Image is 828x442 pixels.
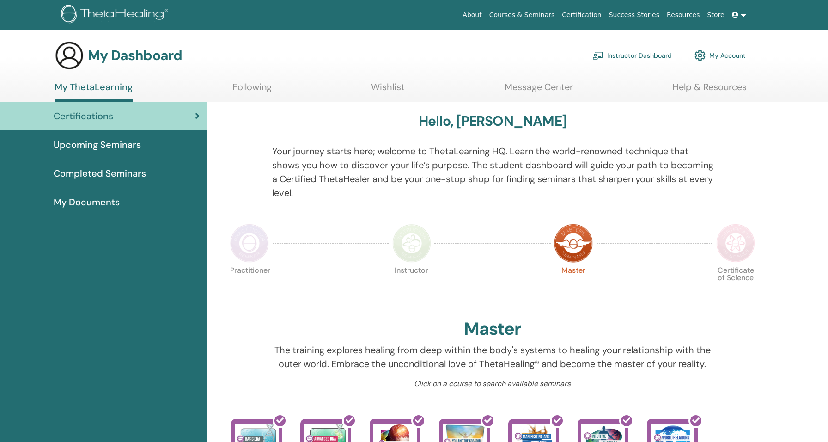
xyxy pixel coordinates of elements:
[232,81,272,99] a: Following
[663,6,704,24] a: Resources
[554,224,593,263] img: Master
[272,144,713,200] p: Your journey starts here; welcome to ThetaLearning HQ. Learn the world-renowned technique that sh...
[230,267,269,306] p: Practitioner
[272,378,713,389] p: Click on a course to search available seminars
[61,5,171,25] img: logo.png
[486,6,559,24] a: Courses & Seminars
[558,6,605,24] a: Certification
[392,224,431,263] img: Instructor
[554,267,593,306] p: Master
[55,81,133,102] a: My ThetaLearning
[54,138,141,152] span: Upcoming Seminars
[419,113,566,129] h3: Hello, [PERSON_NAME]
[704,6,728,24] a: Store
[88,47,182,64] h3: My Dashboard
[272,343,713,371] p: The training explores healing from deep within the body's systems to healing your relationship wi...
[371,81,405,99] a: Wishlist
[592,45,672,66] a: Instructor Dashboard
[54,109,113,123] span: Certifications
[716,267,755,306] p: Certificate of Science
[392,267,431,306] p: Instructor
[230,224,269,263] img: Practitioner
[505,81,573,99] a: Message Center
[716,224,755,263] img: Certificate of Science
[672,81,747,99] a: Help & Resources
[459,6,485,24] a: About
[54,166,146,180] span: Completed Seminars
[592,51,603,60] img: chalkboard-teacher.svg
[694,48,706,63] img: cog.svg
[464,319,521,340] h2: Master
[54,195,120,209] span: My Documents
[694,45,746,66] a: My Account
[55,41,84,70] img: generic-user-icon.jpg
[605,6,663,24] a: Success Stories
